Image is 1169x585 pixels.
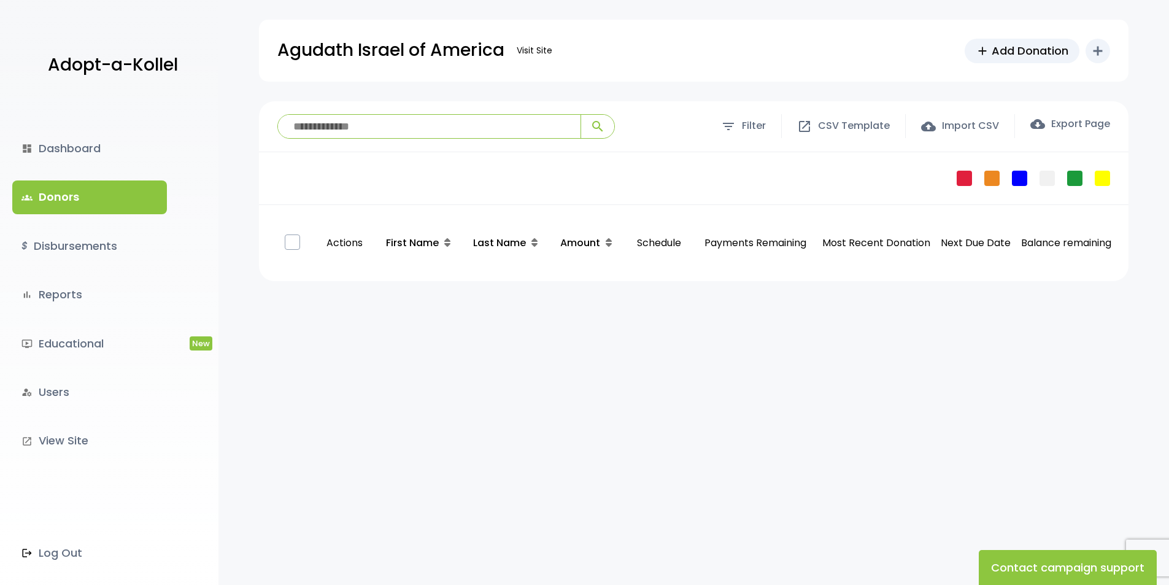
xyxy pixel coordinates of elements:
span: First Name [386,236,439,250]
p: Payments Remaining [698,222,812,265]
a: ondemand_videoEducationalNew [12,327,167,360]
i: ondemand_video [21,338,33,349]
a: dashboardDashboard [12,132,167,165]
a: groupsDonors [12,180,167,214]
span: filter_list [721,119,736,134]
i: dashboard [21,143,33,154]
span: search [590,119,605,134]
p: Adopt-a-Kollel [48,50,178,80]
a: Adopt-a-Kollel [42,36,178,95]
span: cloud_upload [921,119,936,134]
span: New [190,336,212,351]
span: open_in_new [797,119,812,134]
button: search [581,115,614,138]
i: bar_chart [21,289,33,300]
a: Visit Site [511,39,558,63]
a: bar_chartReports [12,278,167,311]
p: Balance remaining [1021,234,1111,252]
span: Amount [560,236,600,250]
a: Log Out [12,537,167,570]
i: add [1090,44,1105,58]
span: cloud_download [1030,117,1045,131]
span: add [976,44,989,58]
span: Filter [742,117,766,135]
button: Contact campaign support [979,550,1157,585]
span: Last Name [473,236,526,250]
p: Schedule [630,222,689,265]
p: Most Recent Donation [822,234,930,252]
button: add [1086,39,1110,63]
a: addAdd Donation [965,39,1079,63]
p: Actions [318,222,370,265]
span: groups [21,192,33,203]
span: Import CSV [942,117,999,135]
label: Export Page [1030,117,1110,131]
i: manage_accounts [21,387,33,398]
i: launch [21,436,33,447]
a: manage_accountsUsers [12,376,167,409]
a: launchView Site [12,424,167,457]
p: Agudath Israel of America [277,35,504,66]
p: Next Due Date [940,234,1011,252]
a: $Disbursements [12,230,167,263]
span: CSV Template [818,117,890,135]
i: $ [21,238,28,255]
span: Add Donation [992,42,1068,59]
